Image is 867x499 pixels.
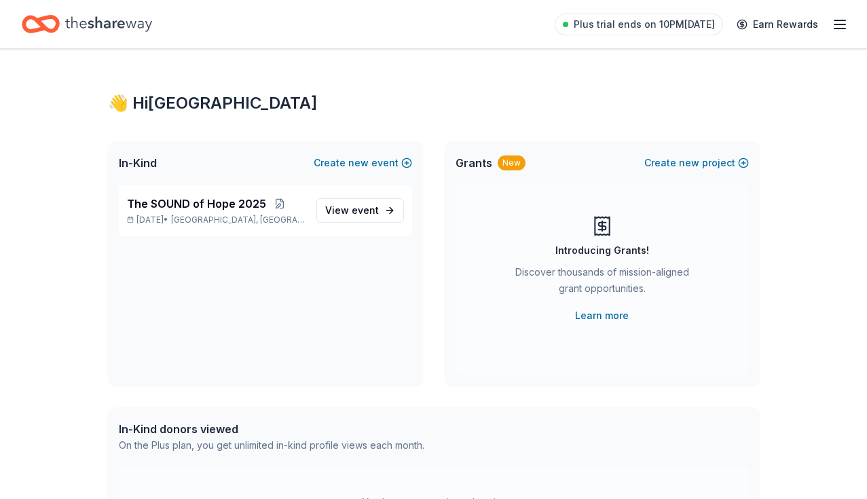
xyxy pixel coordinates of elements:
[171,215,305,225] span: [GEOGRAPHIC_DATA], [GEOGRAPHIC_DATA]
[119,421,424,437] div: In-Kind donors viewed
[108,92,760,114] div: 👋 Hi [GEOGRAPHIC_DATA]
[510,264,695,302] div: Discover thousands of mission-aligned grant opportunities.
[352,204,379,216] span: event
[728,12,826,37] a: Earn Rewards
[314,155,412,171] button: Createnewevent
[555,14,723,35] a: Plus trial ends on 10PM[DATE]
[325,202,379,219] span: View
[679,155,699,171] span: new
[119,437,424,454] div: On the Plus plan, you get unlimited in-kind profile views each month.
[127,196,266,212] span: The SOUND of Hope 2025
[575,308,629,324] a: Learn more
[555,242,649,259] div: Introducing Grants!
[119,155,157,171] span: In-Kind
[127,215,306,225] p: [DATE] •
[574,16,715,33] span: Plus trial ends on 10PM[DATE]
[316,198,404,223] a: View event
[348,155,369,171] span: new
[456,155,492,171] span: Grants
[498,155,525,170] div: New
[22,8,152,40] a: Home
[644,155,749,171] button: Createnewproject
